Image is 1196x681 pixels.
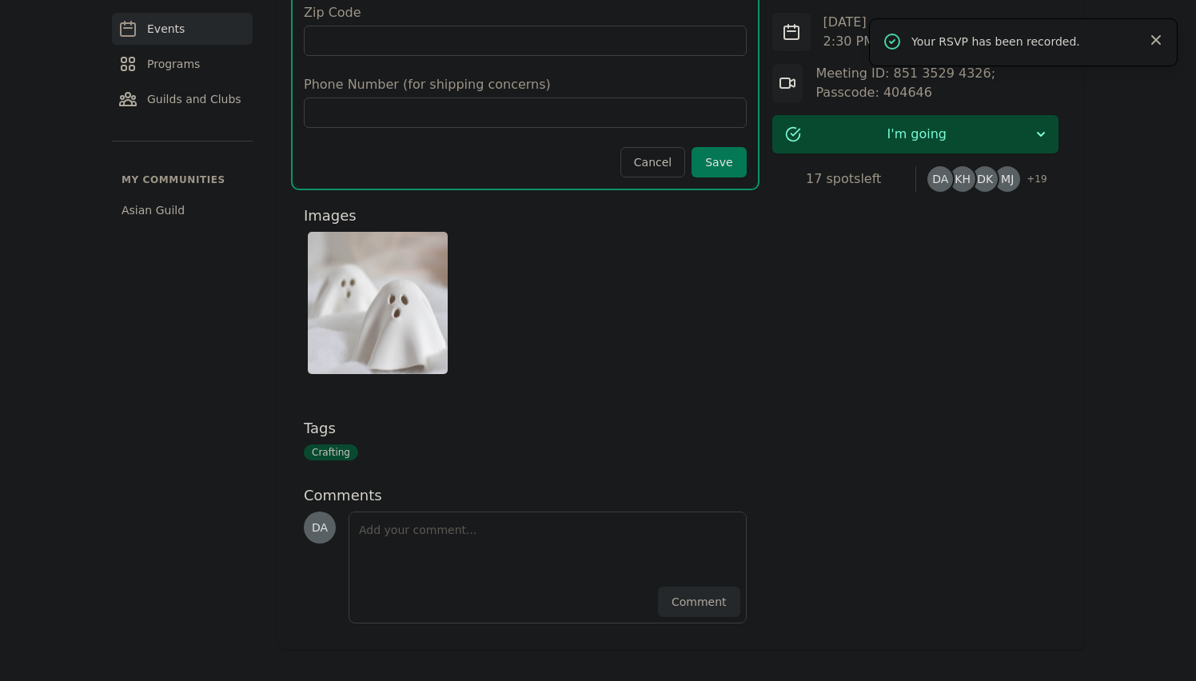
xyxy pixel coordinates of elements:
span: I'm going [801,125,1033,144]
button: Save [692,147,746,177]
p: Your RSVP has been recorded. [911,34,1135,50]
nav: Sidebar [112,13,253,225]
label: Phone Number (for shipping concerns) [304,75,747,94]
p: [DATE] [823,13,961,32]
button: Comment [658,587,740,617]
div: 17 spots left [772,169,915,189]
button: Cancel [620,147,685,177]
span: MJ [1001,173,1014,185]
p: 2:30 PM - 3:30 PM PDT [823,32,961,51]
span: DA [312,522,328,533]
span: Crafting [304,444,358,460]
a: Asian Guild [112,196,253,225]
span: Programs [147,56,200,72]
span: Guilds and Clubs [147,91,241,107]
h3: Images [304,206,747,225]
a: Guilds and Clubs [112,83,253,115]
span: + 19 [1017,169,1046,192]
h3: Tags [304,419,747,438]
a: Programs [112,48,253,80]
img: Screenshot%202025-08-18%20at%2011.44.36%E2%80%AFAM.png [308,232,448,374]
button: I'm going [772,115,1058,153]
span: Asian Guild [122,202,185,218]
span: DK [977,173,993,185]
span: Events [147,21,185,37]
p: My communities [112,173,253,186]
a: Events [112,13,253,45]
span: DA [932,173,948,185]
span: KH [955,173,971,185]
a: Meeting ID: 851 3529 4326; Passcode: 404646 [815,66,995,100]
h3: Comments [304,486,747,505]
label: Zip Code [304,3,747,22]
